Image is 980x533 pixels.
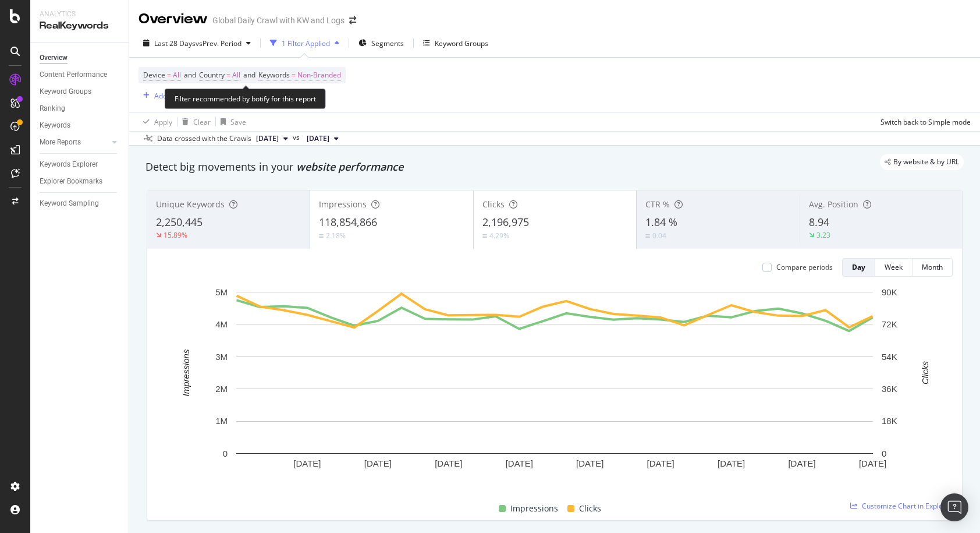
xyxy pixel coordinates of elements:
[40,158,120,171] a: Keywords Explorer
[418,34,493,52] button: Keyword Groups
[293,132,302,143] span: vs
[842,258,875,277] button: Day
[156,215,203,229] span: 2,250,445
[293,458,321,468] text: [DATE]
[40,19,119,33] div: RealKeywords
[882,449,886,458] text: 0
[850,501,953,511] a: Customize Chart in Explorer
[788,458,815,468] text: [DATE]
[880,154,964,170] div: legacy label
[718,458,745,468] text: [DATE]
[435,458,462,468] text: [DATE]
[156,199,225,210] span: Unique Keywords
[216,112,246,131] button: Save
[645,215,677,229] span: 1.84 %
[882,287,897,297] text: 90K
[482,199,505,210] span: Clicks
[251,132,293,146] button: [DATE]
[40,175,102,188] div: Explorer Bookmarks
[893,158,959,165] span: By website & by URL
[912,258,953,277] button: Month
[40,119,120,132] a: Keywords
[875,258,912,277] button: Week
[143,70,165,80] span: Device
[40,197,120,210] a: Keyword Sampling
[164,230,187,240] div: 15.89%
[181,349,191,396] text: Impressions
[776,262,833,272] div: Compare periods
[139,112,172,131] button: Apply
[862,501,953,511] span: Customize Chart in Explorer
[40,158,98,171] div: Keywords Explorer
[880,117,971,127] div: Switch back to Simple mode
[816,230,830,240] div: 3.23
[319,234,324,238] img: Equal
[510,502,558,516] span: Impressions
[506,458,533,468] text: [DATE]
[40,69,120,81] a: Content Performance
[184,70,196,80] span: and
[154,91,185,101] div: Add Filter
[154,117,172,127] div: Apply
[326,231,346,241] div: 2.18%
[371,38,404,48] span: Segments
[215,416,228,426] text: 1M
[173,67,181,83] span: All
[647,458,674,468] text: [DATE]
[920,361,930,384] text: Clicks
[139,9,208,29] div: Overview
[876,112,971,131] button: Switch back to Simple mode
[349,16,356,24] div: arrow-right-arrow-left
[882,384,897,394] text: 36K
[196,38,242,48] span: vs Prev. Period
[40,119,70,132] div: Keywords
[40,52,120,64] a: Overview
[809,199,858,210] span: Avg. Position
[40,86,120,98] a: Keyword Groups
[882,319,897,329] text: 72K
[157,286,953,488] svg: A chart.
[852,262,865,272] div: Day
[489,231,509,241] div: 4.29%
[40,69,107,81] div: Content Performance
[579,502,601,516] span: Clicks
[882,416,897,426] text: 18K
[232,67,240,83] span: All
[223,449,228,458] text: 0
[177,112,211,131] button: Clear
[230,117,246,127] div: Save
[652,231,666,241] div: 0.04
[859,458,886,468] text: [DATE]
[243,70,255,80] span: and
[215,287,228,297] text: 5M
[282,38,330,48] div: 1 Filter Applied
[165,89,326,109] div: Filter recommended by botify for this report
[364,458,392,468] text: [DATE]
[576,458,603,468] text: [DATE]
[645,199,670,210] span: CTR %
[482,234,487,238] img: Equal
[40,103,65,115] div: Ranking
[256,133,279,144] span: 2025 Oct. 4th
[645,234,650,238] img: Equal
[940,493,968,521] div: Open Intercom Messenger
[40,136,81,149] div: More Reports
[435,38,488,48] div: Keyword Groups
[297,67,341,83] span: Non-Branded
[319,199,367,210] span: Impressions
[167,70,171,80] span: =
[809,215,829,229] span: 8.94
[319,215,377,229] span: 118,854,866
[139,34,255,52] button: Last 28 DaysvsPrev. Period
[215,319,228,329] text: 4M
[302,132,343,146] button: [DATE]
[157,133,251,144] div: Data crossed with the Crawls
[40,103,120,115] a: Ranking
[922,262,943,272] div: Month
[265,34,344,52] button: 1 Filter Applied
[154,38,196,48] span: Last 28 Days
[40,197,99,210] div: Keyword Sampling
[354,34,409,52] button: Segments
[193,117,211,127] div: Clear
